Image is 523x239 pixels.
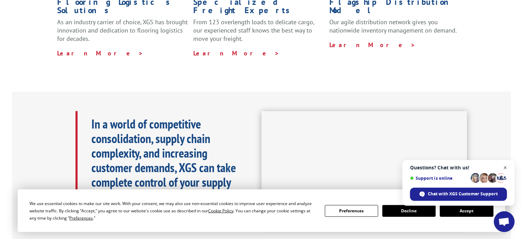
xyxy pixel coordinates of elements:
[208,208,233,214] span: Cookie Policy
[29,200,316,222] div: We use essential cookies to make our site work. With your consent, we may also use non-essential ...
[428,191,498,197] span: Chat with XGS Customer Support
[69,215,93,221] span: Preferences
[410,165,507,170] span: Questions? Chat with us!
[440,205,493,217] button: Accept
[410,188,507,201] span: Chat with XGS Customer Support
[382,205,436,217] button: Decline
[18,189,505,232] div: Cookie Consent Prompt
[57,49,143,57] a: Learn More >
[410,176,468,181] span: Support is online
[330,18,457,34] span: Our agile distribution network gives you nationwide inventory management on demand.
[57,18,188,43] span: As an industry carrier of choice, XGS has brought innovation and dedication to flooring logistics...
[261,111,467,227] iframe: XGS Logistics Solutions
[330,41,416,49] a: Learn More >
[494,211,515,232] a: Open chat
[193,49,280,57] a: Learn More >
[325,205,378,217] button: Preferences
[91,116,236,219] b: In a world of competitive consolidation, supply chain complexity, and increasing customer demands...
[193,18,324,49] p: From 123 overlength loads to delicate cargo, our experienced staff knows the best way to move you...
